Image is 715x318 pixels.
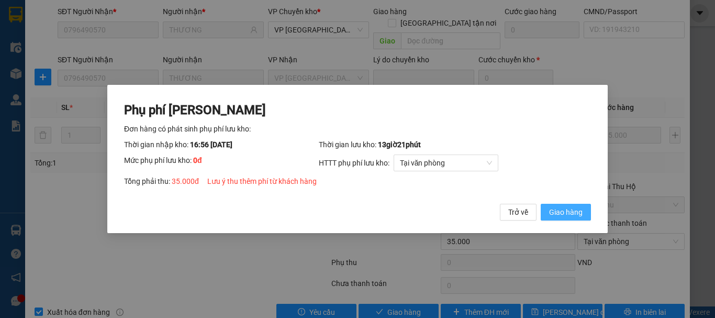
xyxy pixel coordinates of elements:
[508,206,528,218] span: Trở về
[319,155,591,171] div: HTTT phụ phí lưu kho:
[190,140,232,149] span: 16:56 [DATE]
[400,155,492,171] span: Tại văn phòng
[124,139,319,150] div: Thời gian nhập kho:
[378,140,421,149] span: 13 giờ 21 phút
[124,176,591,187] div: Tổng phải thu:
[124,155,319,171] div: Mức phụ phí lưu kho:
[124,123,591,135] div: Đơn hàng có phát sinh phụ phí lưu kho:
[207,177,317,185] span: Lưu ý thu thêm phí từ khách hàng
[319,139,591,150] div: Thời gian lưu kho:
[541,204,591,221] button: Giao hàng
[549,206,583,218] span: Giao hàng
[500,204,537,221] button: Trở về
[172,177,199,185] span: 35.000 đ
[124,103,266,117] span: Phụ phí [PERSON_NAME]
[193,156,202,165] span: 0 đ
